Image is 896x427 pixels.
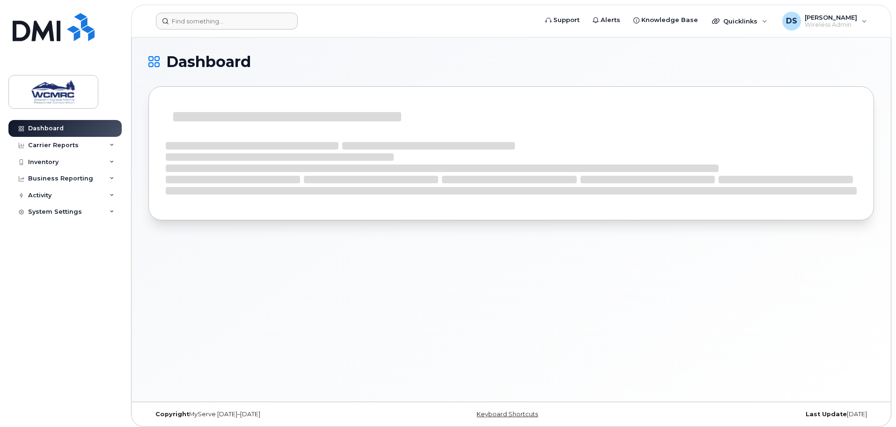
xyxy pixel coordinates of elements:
div: MyServe [DATE]–[DATE] [148,411,390,418]
span: Dashboard [166,55,251,69]
div: [DATE] [632,411,874,418]
strong: Copyright [155,411,189,418]
a: Keyboard Shortcuts [477,411,538,418]
strong: Last Update [806,411,847,418]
